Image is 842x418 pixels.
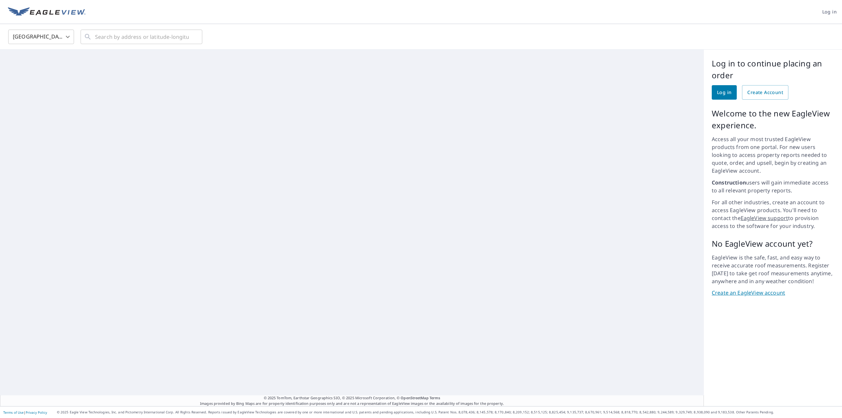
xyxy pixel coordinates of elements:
[712,85,737,100] a: Log in
[264,395,440,401] span: © 2025 TomTom, Earthstar Geographics SIO, © 2025 Microsoft Corporation, ©
[712,135,834,175] p: Access all your most trusted EagleView products from one portal. For new users looking to access ...
[742,85,788,100] a: Create Account
[430,395,440,400] a: Terms
[3,410,47,414] p: |
[57,410,839,415] p: © 2025 Eagle View Technologies, Inc. and Pictometry International Corp. All Rights Reserved. Repo...
[401,395,428,400] a: OpenStreetMap
[712,238,834,250] p: No EagleView account yet?
[26,410,47,415] a: Privacy Policy
[822,8,837,16] span: Log in
[712,289,834,297] a: Create an EagleView account
[712,254,834,285] p: EagleView is the safe, fast, and easy way to receive accurate roof measurements. Register [DATE] ...
[747,88,783,97] span: Create Account
[712,108,834,131] p: Welcome to the new EagleView experience.
[8,28,74,46] div: [GEOGRAPHIC_DATA]
[95,28,189,46] input: Search by address or latitude-longitude
[741,214,788,222] a: EagleView support
[8,7,86,17] img: EV Logo
[712,179,834,194] p: users will gain immediate access to all relevant property reports.
[712,198,834,230] p: For all other industries, create an account to access EagleView products. You'll need to contact ...
[712,179,746,186] strong: Construction
[712,58,834,81] p: Log in to continue placing an order
[717,88,731,97] span: Log in
[3,410,24,415] a: Terms of Use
